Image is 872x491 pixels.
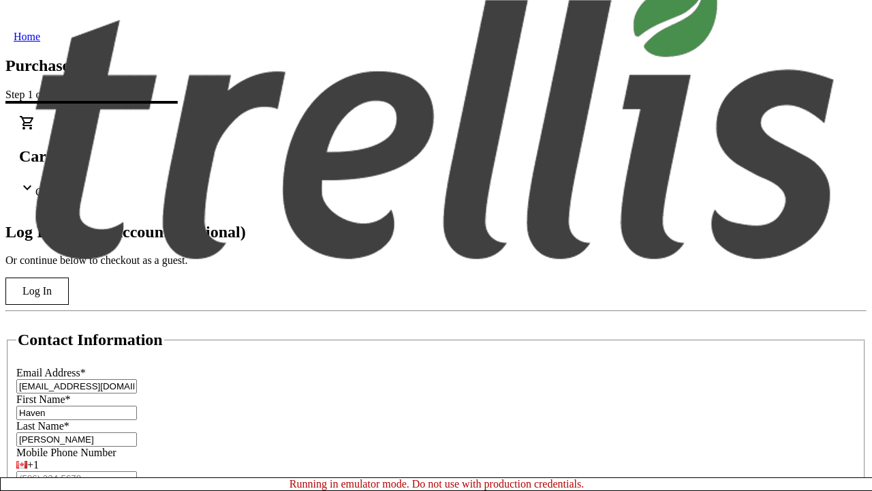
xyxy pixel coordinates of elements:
button: Log In [5,278,69,305]
label: First Name* [16,393,71,405]
label: Email Address* [16,367,86,378]
input: (506) 234-5678 [16,471,137,486]
label: Mobile Phone Number [16,447,116,458]
label: Last Name* [16,420,69,432]
span: Log In [22,285,52,297]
